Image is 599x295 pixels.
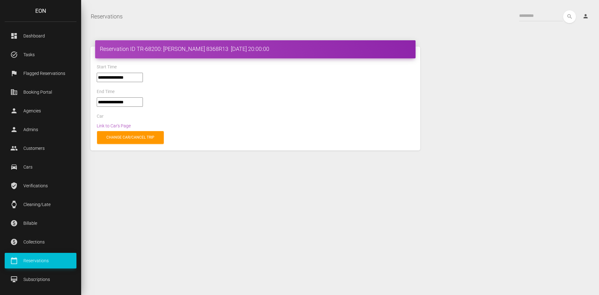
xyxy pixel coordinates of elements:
[9,219,72,228] p: Billable
[5,178,76,194] a: verified_user Verifications
[9,87,72,97] p: Booking Portal
[5,122,76,137] a: person Admins
[9,106,72,116] p: Agencies
[9,181,72,190] p: Verifications
[9,50,72,59] p: Tasks
[5,84,76,100] a: corporate_fare Booking Portal
[563,10,576,23] button: search
[9,256,72,265] p: Reservations
[5,28,76,44] a: dashboard Dashboard
[97,131,164,144] a: Change car/cancel trip
[5,140,76,156] a: people Customers
[97,113,104,120] label: Car
[5,234,76,250] a: paid Collections
[97,123,131,128] a: Link to Car's Page
[9,275,72,284] p: Subscriptions
[9,162,72,172] p: Cars
[9,144,72,153] p: Customers
[5,66,76,81] a: flag Flagged Reservations
[91,9,123,24] a: Reservations
[5,272,76,287] a: card_membership Subscriptions
[5,197,76,212] a: watch Cleaning/Late
[9,125,72,134] p: Admins
[9,31,72,41] p: Dashboard
[578,10,594,23] a: person
[100,45,411,53] h4: Reservation ID TR-68200: [PERSON_NAME] 8368R13 [DATE] 20:00:00
[5,253,76,268] a: calendar_today Reservations
[582,13,589,19] i: person
[97,89,114,95] label: End Time
[9,237,72,247] p: Collections
[5,47,76,62] a: task_alt Tasks
[9,200,72,209] p: Cleaning/Late
[5,103,76,119] a: person Agencies
[5,215,76,231] a: paid Billable
[97,64,117,70] label: Start Time
[5,159,76,175] a: drive_eta Cars
[9,69,72,78] p: Flagged Reservations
